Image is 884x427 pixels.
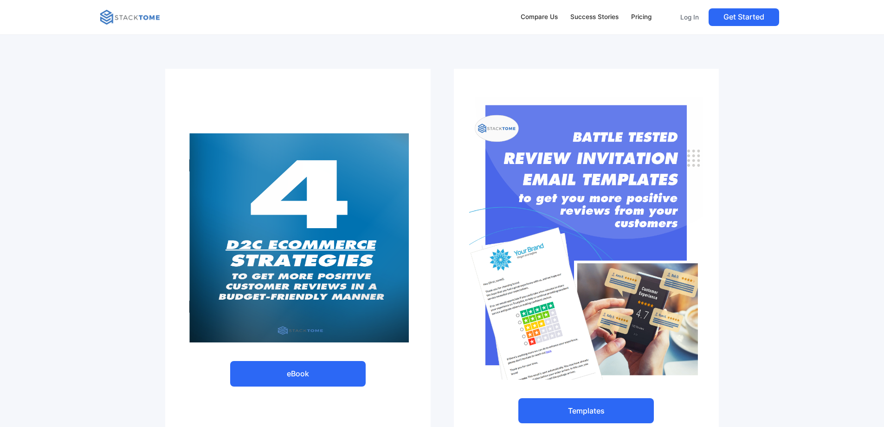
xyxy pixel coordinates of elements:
[674,8,705,26] a: Log In
[626,7,656,27] a: Pricing
[230,361,366,386] a: eBook
[516,7,562,27] a: Compare Us
[566,7,623,27] a: Success Stories
[187,133,409,342] img: StackTome ebook: 4 D2C ecommerce strategies to get more positive customer reviews in a budget-fri...
[680,13,699,21] p: Log In
[521,12,558,22] div: Compare Us
[469,97,703,380] img: Battle tested review invitation email templates by StackTome
[709,8,779,26] a: Get Started
[518,398,654,423] a: Templates
[631,12,652,22] div: Pricing
[570,12,619,22] div: Success Stories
